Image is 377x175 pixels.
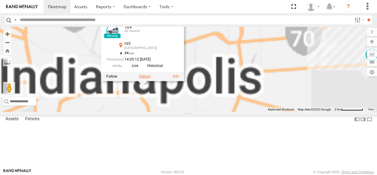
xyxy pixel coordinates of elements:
[124,51,134,55] span: 44
[360,115,366,124] label: Dock Summary Table to the Right
[124,63,140,69] a: View Live Media Streams
[368,108,374,111] a: Terms
[343,2,353,12] i: ?
[106,25,118,37] a: View Asset Details
[3,169,31,175] a: Visit our Website
[3,47,12,55] button: Zoom Home
[298,108,331,111] span: Map data ©2025 Google
[172,25,179,30] div: Valid GPS Fix
[6,5,38,9] img: rand-logo.svg
[333,107,365,112] button: Map Scale: 2 km per 68 pixels
[13,16,18,24] label: Search Query
[341,170,374,174] a: Terms and Conditions
[304,2,322,11] div: Brandon Hickerson
[22,115,42,124] label: Fences
[366,115,372,124] label: Hide Summary Table
[2,115,22,124] label: Assets
[3,82,15,94] button: Drag Pegman onto the map to open Street View
[106,74,117,78] label: Realtime tracking of Asset
[161,170,184,174] div: Version: 305.02
[106,58,167,61] div: Date/time of location update
[367,68,377,76] label: Map Settings
[124,24,132,29] a: 109
[3,38,12,47] button: Zoom out
[139,74,151,78] label: View Asset History
[142,63,165,69] a: View Historical Media Streams
[124,46,167,50] div: [GEOGRAPHIC_DATA]
[313,170,374,174] div: © Copyright 2025 -
[3,58,12,66] label: Measure
[335,108,341,111] span: 2 km
[172,38,179,43] div: Last Event GSM Signal Strength
[172,31,179,36] div: No battery health information received from this device.
[268,107,294,112] button: Keyboard shortcuts
[354,115,360,124] label: Dock Summary Table to the Left
[124,42,167,46] div: I-65
[352,16,365,24] label: Search Filter Options
[173,74,179,78] a: View Asset Details
[124,29,167,33] div: All Assets
[3,30,12,38] button: Zoom in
